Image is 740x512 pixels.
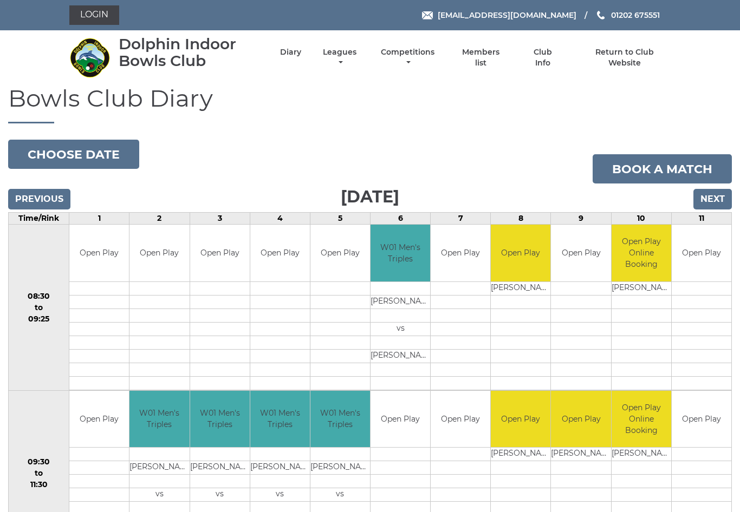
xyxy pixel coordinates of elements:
[9,225,69,391] td: 08:30 to 09:25
[491,213,551,225] td: 8
[611,10,660,20] span: 01202 675551
[491,448,550,461] td: [PERSON_NAME]
[491,391,550,448] td: Open Play
[310,225,370,281] td: Open Play
[491,281,550,295] td: [PERSON_NAME]
[69,225,129,281] td: Open Play
[129,488,189,502] td: vs
[69,5,119,25] a: Login
[8,85,732,123] h1: Bowls Club Diary
[129,225,189,281] td: Open Play
[551,213,611,225] td: 9
[693,189,732,209] input: Next
[371,213,431,225] td: 6
[422,9,576,21] a: Email [EMAIL_ADDRESS][DOMAIN_NAME]
[8,140,139,169] button: Choose date
[612,225,671,281] td: Open Play Online Booking
[190,391,250,448] td: W01 Men's Triples
[250,391,310,448] td: W01 Men's Triples
[129,461,189,475] td: [PERSON_NAME]
[595,9,660,21] a: Phone us 01202 675551
[371,295,430,308] td: [PERSON_NAME]
[612,281,671,295] td: [PERSON_NAME]
[310,213,370,225] td: 5
[190,488,250,502] td: vs
[597,11,605,19] img: Phone us
[8,189,70,209] input: Previous
[671,213,731,225] td: 11
[190,461,250,475] td: [PERSON_NAME]
[250,213,310,225] td: 4
[119,36,261,69] div: Dolphin Indoor Bowls Club
[438,10,576,20] span: [EMAIL_ADDRESS][DOMAIN_NAME]
[310,488,370,502] td: vs
[456,47,506,68] a: Members list
[9,213,69,225] td: Time/Rink
[551,391,611,448] td: Open Play
[320,47,359,68] a: Leagues
[69,391,129,448] td: Open Play
[491,225,550,281] td: Open Play
[129,213,190,225] td: 2
[551,448,611,461] td: [PERSON_NAME]
[250,225,310,281] td: Open Play
[371,225,430,281] td: W01 Men's Triples
[280,47,301,57] a: Diary
[250,488,310,502] td: vs
[310,461,370,475] td: [PERSON_NAME]
[525,47,560,68] a: Club Info
[371,391,430,448] td: Open Play
[672,391,731,448] td: Open Play
[378,47,437,68] a: Competitions
[672,225,731,281] td: Open Play
[371,322,430,336] td: vs
[431,225,490,281] td: Open Play
[69,213,129,225] td: 1
[431,391,490,448] td: Open Play
[593,154,732,183] a: Book a match
[612,391,671,448] td: Open Play Online Booking
[579,47,671,68] a: Return to Club Website
[431,213,491,225] td: 7
[422,11,433,19] img: Email
[371,349,430,363] td: [PERSON_NAME]
[250,461,310,475] td: [PERSON_NAME]
[190,213,250,225] td: 3
[129,391,189,448] td: W01 Men's Triples
[69,37,110,78] img: Dolphin Indoor Bowls Club
[190,225,250,281] td: Open Play
[612,448,671,461] td: [PERSON_NAME]
[551,225,611,281] td: Open Play
[611,213,671,225] td: 10
[310,391,370,448] td: W01 Men's Triples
